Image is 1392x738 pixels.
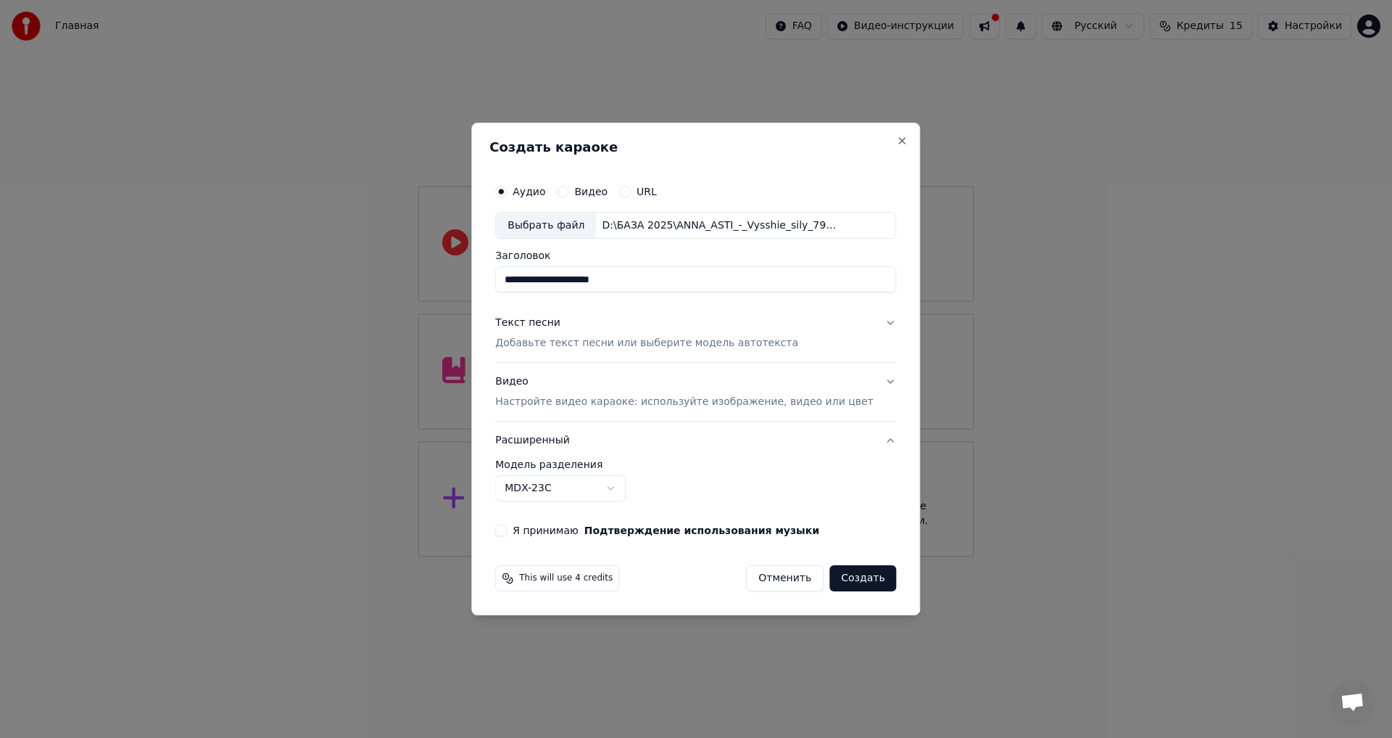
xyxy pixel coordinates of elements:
[495,364,896,422] button: ВидеоНастройте видео караоке: используйте изображение, видео или цвет
[495,316,560,331] div: Текст песни
[519,573,613,584] span: This will use 4 credits
[513,525,819,536] label: Я принимаю
[495,251,896,261] label: Заголовок
[513,186,545,197] label: Аудио
[574,186,608,197] label: Видео
[495,459,896,513] div: Расширенный
[746,565,824,591] button: Отменить
[829,565,896,591] button: Создать
[496,213,596,239] div: Выбрать файл
[495,459,896,470] label: Модель разделения
[495,422,896,459] button: Расширенный
[495,395,873,409] p: Настройте видео караоке: используйте изображение, видео или цвет
[637,186,657,197] label: URL
[489,141,902,154] h2: Создать караоке
[584,525,819,536] button: Я принимаю
[495,375,873,410] div: Видео
[495,305,896,363] button: Текст песниДобавьте текст песни или выберите модель автотекста
[596,218,842,233] div: D:\БАЗА 2025\ANNA_ASTI_-_Vysshie_sily_79191818.mp3
[495,337,798,351] p: Добавьте текст песни или выберите модель автотекста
